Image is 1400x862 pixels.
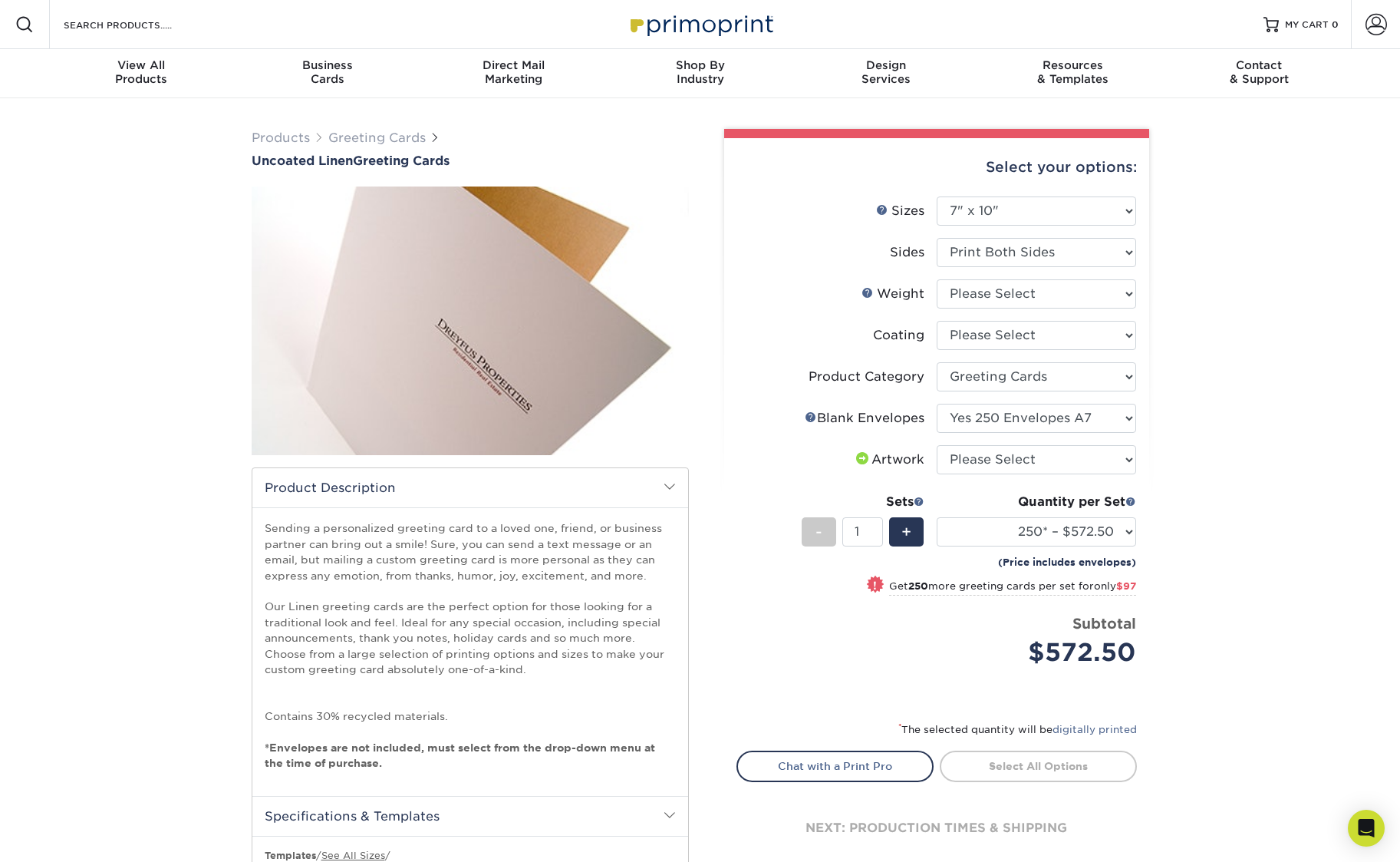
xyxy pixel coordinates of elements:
div: Blank Envelopes [805,409,924,428]
div: Marketing [420,58,607,86]
span: ! [873,577,877,593]
span: Business [234,58,420,72]
span: 0 [1332,19,1339,30]
div: Products [48,58,235,86]
span: only [1094,580,1136,592]
div: Select your options: [736,138,1137,197]
strong: Subtotal [1072,615,1136,632]
a: See All Sizes [321,850,385,861]
div: Coating [873,326,924,345]
a: Chat with a Print Pro [736,751,934,781]
img: Primoprint [624,8,777,41]
div: Open Intercom Messenger [1348,810,1385,847]
a: Uncoated LinenGreeting Cards [252,154,689,168]
div: Services [793,58,980,86]
a: Products [252,130,310,145]
span: Resources [980,58,1166,72]
span: $97 [1116,580,1136,592]
h1: Greeting Cards [252,154,689,168]
img: Uncoated Linen 01 [252,170,689,472]
span: Direct Mail [420,58,607,72]
a: View AllProducts [48,49,235,98]
div: Quantity per Set [937,493,1136,511]
div: $572.50 [948,634,1136,671]
div: Artwork [853,451,924,469]
div: Cards [234,58,420,86]
input: SEARCH PRODUCTS..... [62,15,212,34]
a: Direct MailMarketing [420,49,607,98]
div: & Templates [980,58,1166,86]
div: Weight [861,285,924,303]
a: BusinessCards [234,49,420,98]
div: & Support [1166,58,1352,86]
div: Sizes [876,202,924,220]
div: Sides [890,243,924,262]
small: The selected quantity will be [898,724,1137,735]
p: Sending a personalized greeting card to a loved one, friend, or business partner can bring out a ... [265,520,676,771]
a: DesignServices [793,49,980,98]
b: Templates [265,850,316,861]
span: Uncoated Linen [252,154,353,168]
div: Industry [607,58,793,86]
a: Shop ByIndustry [607,49,793,98]
a: digitally printed [1052,724,1137,735]
h2: Specifications & Templates [252,796,688,836]
a: Contact& Support [1166,49,1352,98]
iframe: Google Customer Reviews [4,815,130,857]
small: (Price includes envelopes) [998,555,1136,570]
span: View All [48,58,235,72]
h2: Product Description [252,468,688,507]
span: Contact [1166,58,1352,72]
span: Shop By [607,58,793,72]
span: Design [793,58,980,72]
span: MY CART [1285,18,1329,31]
a: Select All Options [940,751,1137,781]
strong: *Envelopes are not included, must select from the drop-down menu at the time of purchase. [265,741,655,769]
a: Greeting Cards [328,130,426,145]
div: Sets [802,493,924,511]
a: Resources& Templates [980,49,1166,98]
strong: 250 [908,580,928,592]
small: Get more greeting cards per set for [889,580,1136,596]
div: Product Category [809,368,924,386]
span: - [815,520,822,543]
span: + [901,520,911,543]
